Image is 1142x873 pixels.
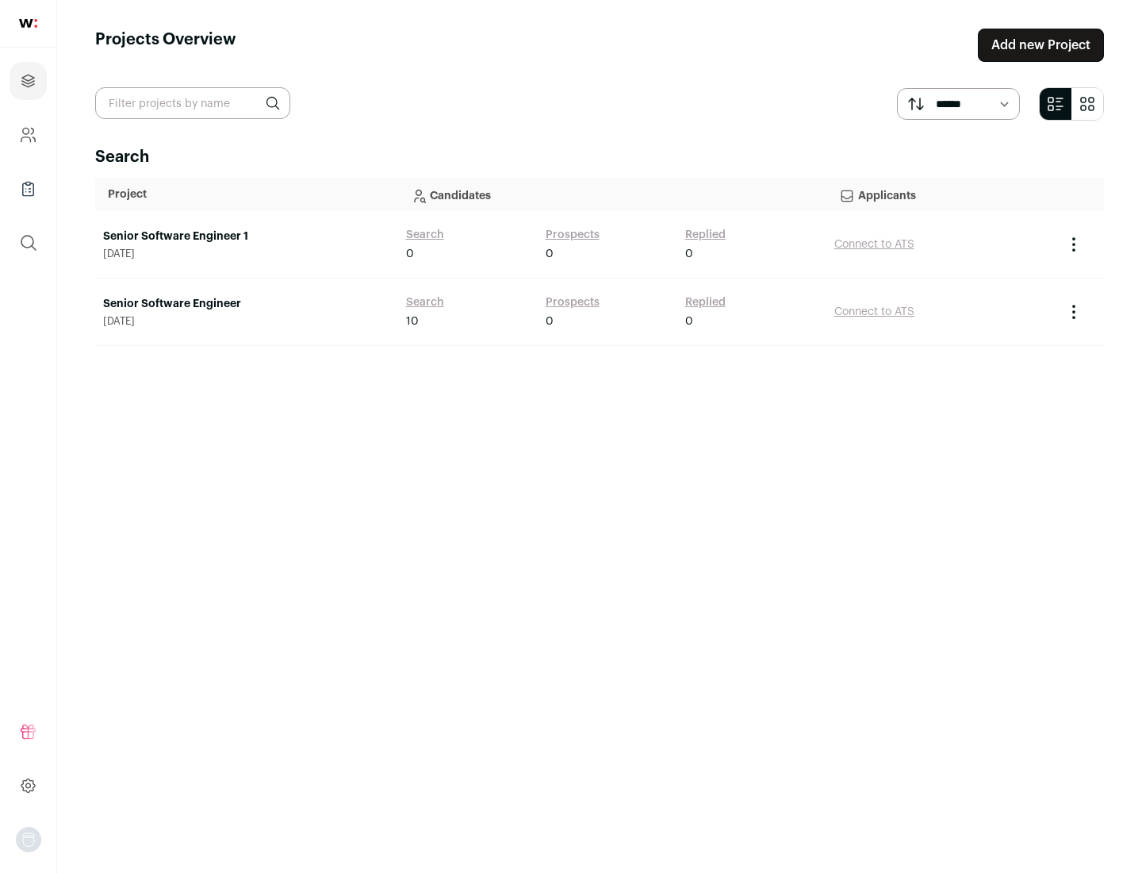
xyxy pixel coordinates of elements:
[546,294,600,310] a: Prospects
[411,179,814,210] p: Candidates
[1064,235,1083,254] button: Project Actions
[406,246,414,262] span: 0
[1064,302,1083,321] button: Project Actions
[546,227,600,243] a: Prospects
[839,179,1044,210] p: Applicants
[978,29,1104,62] a: Add new Project
[19,19,37,28] img: wellfound-shorthand-0d5821cbd27db2630d0214b213865d53afaa358527fdda9d0ea32b1df1b89c2c.svg
[10,116,47,154] a: Company and ATS Settings
[10,170,47,208] a: Company Lists
[103,248,390,260] span: [DATE]
[108,187,385,202] p: Project
[685,246,693,262] span: 0
[103,315,390,328] span: [DATE]
[685,294,726,310] a: Replied
[685,227,726,243] a: Replied
[546,246,554,262] span: 0
[406,294,444,310] a: Search
[406,313,419,329] span: 10
[103,229,390,244] a: Senior Software Engineer 1
[546,313,554,329] span: 0
[103,296,390,312] a: Senior Software Engineer
[406,227,444,243] a: Search
[95,29,236,62] h1: Projects Overview
[16,827,41,852] button: Open dropdown
[16,827,41,852] img: nopic.png
[95,87,290,119] input: Filter projects by name
[95,146,1104,168] h2: Search
[834,306,914,317] a: Connect to ATS
[834,239,914,250] a: Connect to ATS
[10,62,47,100] a: Projects
[685,313,693,329] span: 0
